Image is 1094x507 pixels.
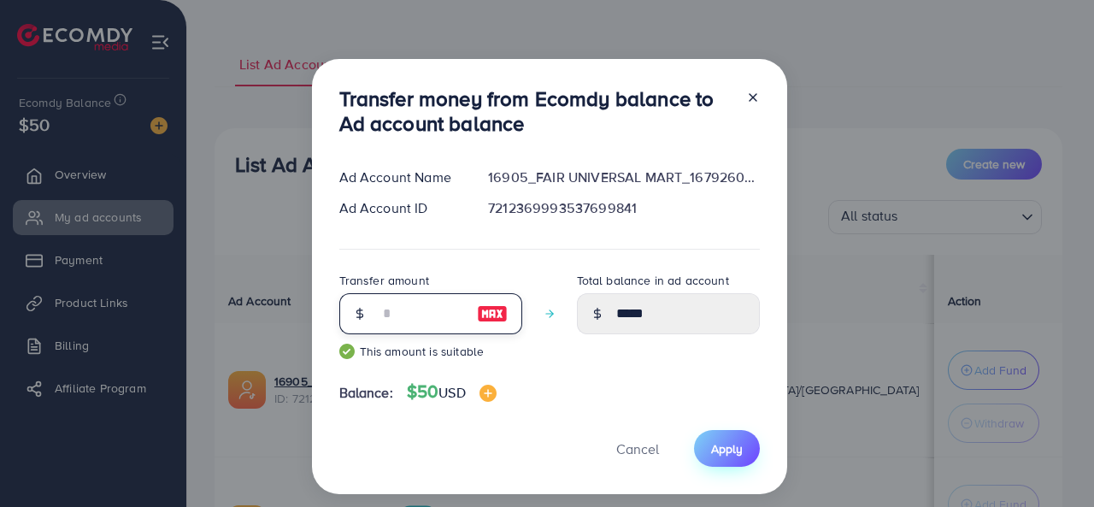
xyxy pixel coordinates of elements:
[326,168,475,187] div: Ad Account Name
[407,381,497,403] h4: $50
[339,343,522,360] small: This amount is suitable
[711,440,743,457] span: Apply
[339,86,732,136] h3: Transfer money from Ecomdy balance to Ad account balance
[326,198,475,218] div: Ad Account ID
[339,272,429,289] label: Transfer amount
[577,272,729,289] label: Total balance in ad account
[694,430,760,467] button: Apply
[595,430,680,467] button: Cancel
[616,439,659,458] span: Cancel
[474,168,773,187] div: 16905_FAIR UNIVERSAL MART_1679260765501
[339,383,393,403] span: Balance:
[477,304,508,324] img: image
[339,344,355,359] img: guide
[1021,430,1081,494] iframe: Chat
[474,198,773,218] div: 7212369993537699841
[438,383,465,402] span: USD
[479,385,497,402] img: image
